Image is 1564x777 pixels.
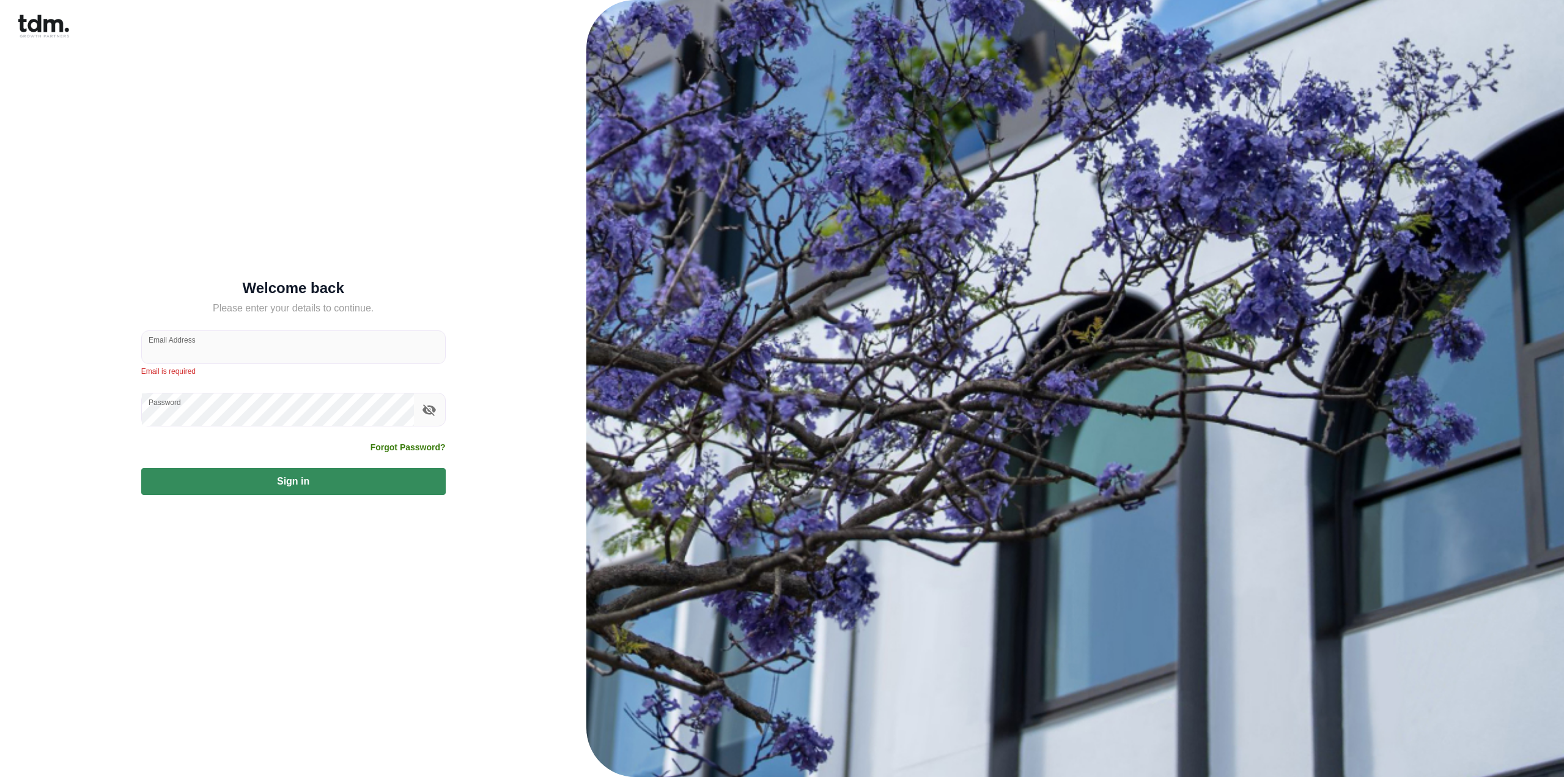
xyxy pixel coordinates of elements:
[141,468,446,495] button: Sign in
[371,441,446,453] a: Forgot Password?
[141,366,446,378] p: Email is required
[141,282,446,294] h5: Welcome back
[419,400,440,420] button: toggle password visibility
[141,301,446,316] h5: Please enter your details to continue.
[149,335,196,345] label: Email Address
[149,397,181,407] label: Password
